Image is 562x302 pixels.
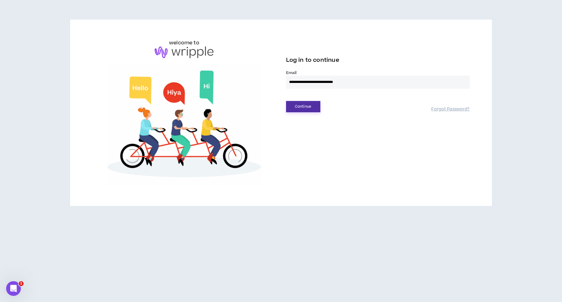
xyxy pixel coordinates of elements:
h6: welcome to [169,39,199,47]
span: Log in to continue [286,56,339,64]
a: Forgot Password? [431,106,470,112]
span: 1 [19,281,24,286]
iframe: Intercom live chat [6,281,21,296]
img: logo-brand.png [155,47,213,58]
img: Welcome to Wripple [92,64,276,186]
button: Continue [286,101,320,112]
label: Email [286,70,470,76]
